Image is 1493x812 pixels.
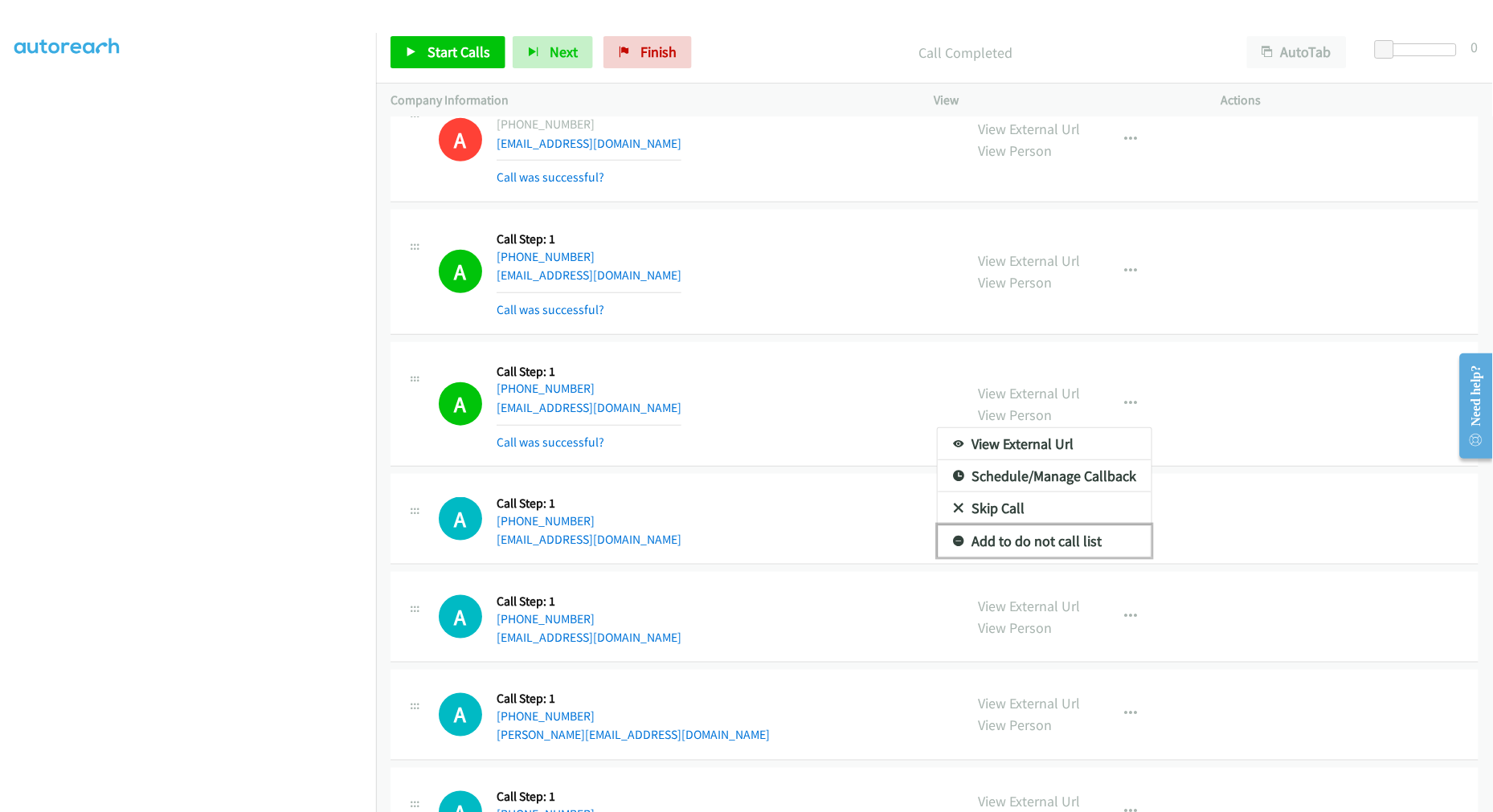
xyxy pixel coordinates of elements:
[439,693,482,737] h1: A
[14,47,376,810] iframe: To enrich screen reader interactions, please activate Accessibility in Grammarly extension settings
[439,497,482,541] h1: A
[938,428,1151,460] a: View External Url
[439,693,482,737] div: The call is yet to be attempted
[938,525,1151,557] a: Add to do not call list
[938,492,1151,524] a: Skip Call
[439,497,482,541] div: The call is yet to be attempted
[1447,342,1493,470] iframe: Resource Center
[938,460,1151,492] a: Schedule/Manage Callback
[439,595,482,639] h1: A
[439,595,482,639] div: The call is yet to be attempted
